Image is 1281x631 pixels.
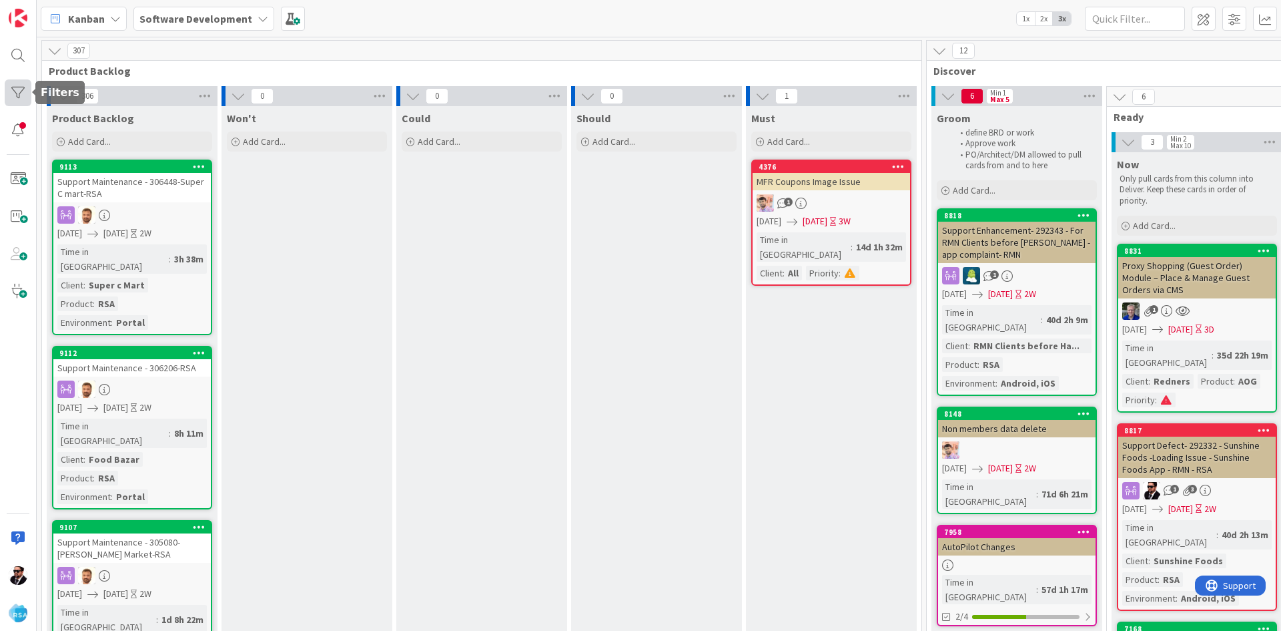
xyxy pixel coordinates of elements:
div: Min 1 [990,89,1006,96]
div: 1d 8h 22m [158,612,207,627]
span: Add Card... [418,136,460,148]
span: Ready [1114,110,1270,124]
div: Food Bazar [85,452,143,467]
div: Time in [GEOGRAPHIC_DATA] [57,419,169,448]
img: AS [78,381,95,398]
span: 306 [76,88,99,104]
div: RSA [95,471,118,485]
div: 4376 [759,162,910,172]
span: 0 [426,88,448,104]
span: : [1036,582,1038,597]
span: : [156,612,158,627]
span: [DATE] [57,587,82,601]
div: Time in [GEOGRAPHIC_DATA] [942,305,1041,335]
div: AC [1118,482,1276,499]
div: 9107Support Maintenance - 305080- [PERSON_NAME] Market-RSA [53,521,211,563]
div: Priority [806,266,839,280]
span: 6 [961,88,983,104]
div: RS [938,441,1096,459]
div: RS [753,194,910,212]
span: : [93,296,95,311]
div: Portal [113,315,148,330]
div: 9107 [59,523,211,532]
span: 3 [1188,485,1197,493]
img: RS [757,194,774,212]
div: Sunshine Foods [1150,554,1226,568]
div: 2W [139,226,151,240]
div: 9112Support Maintenance - 306206-RSA [53,347,211,377]
div: 8148 [944,409,1096,419]
a: 9113Support Maintenance - 306448-Super C mart-RSAAS[DATE][DATE]2WTime in [GEOGRAPHIC_DATA]:3h 38m... [52,160,212,335]
span: Should [576,112,610,125]
div: AS [53,567,211,584]
span: 3x [1053,12,1071,25]
span: [DATE] [1122,502,1147,516]
span: Product Backlog [49,64,905,77]
div: RSA [95,296,118,311]
div: AS [53,381,211,398]
span: 2/4 [955,610,968,624]
span: : [1233,374,1235,389]
div: Android, iOS [997,376,1059,391]
div: 7958AutoPilot Changes [938,526,1096,556]
span: : [851,240,853,254]
div: 14d 1h 32m [853,240,906,254]
div: 2W [139,401,151,415]
div: Client [1122,374,1148,389]
div: 4376 [753,161,910,173]
span: Could [402,112,430,125]
span: Must [751,112,775,125]
a: 7958AutoPilot ChangesTime in [GEOGRAPHIC_DATA]:57d 1h 17m2/4 [937,525,1097,626]
span: Discover [933,64,1276,77]
div: MFR Coupons Image Issue [753,173,910,190]
div: Time in [GEOGRAPHIC_DATA] [757,232,851,262]
span: [DATE] [103,587,128,601]
span: [DATE] [103,401,128,415]
div: 8148 [938,408,1096,420]
a: 8831Proxy Shopping (Guest Order) Module – Place & Manage Guest Orders via CMSRT[DATE][DATE]3DTime... [1117,244,1277,413]
span: 12 [952,43,975,59]
div: RT [1118,302,1276,320]
span: : [1036,487,1038,501]
span: Won't [227,112,256,125]
div: Android, iOS [1178,591,1239,606]
div: Environment [942,376,995,391]
div: 2W [1204,502,1216,516]
div: 9113 [53,161,211,173]
div: Min 2 [1170,136,1186,142]
img: AC [9,566,27,585]
div: 8831 [1124,246,1276,256]
div: Environment [57,489,111,504]
div: Client [57,278,83,292]
p: Only pull cards from this column into Deliver. Keep these cards in order of priority. [1120,174,1274,206]
div: Product [1122,572,1158,587]
span: : [1155,393,1157,407]
span: [DATE] [1168,502,1193,516]
div: Super c Mart [85,278,148,292]
span: [DATE] [757,214,781,228]
img: RS [942,441,959,459]
a: 8817Support Defect- 292332 - Sunshine Foods -Loading Issue - Sunshine Foods App - RMN - RSAAC[DAT... [1117,423,1277,611]
div: 8817 [1118,425,1276,437]
div: Max 10 [1170,142,1191,149]
div: Product [942,357,977,372]
div: Support Maintenance - 306448-Super C mart-RSA [53,173,211,202]
img: RT [1122,302,1140,320]
span: Support [28,2,61,18]
span: : [968,339,970,353]
div: 9113 [59,162,211,172]
div: RD [938,267,1096,284]
div: RMN Clients before Ha... [970,339,1083,353]
span: Add Card... [953,184,995,196]
li: PO/Architect/DM allowed to pull cards from and to here [953,150,1095,172]
div: AS [53,206,211,224]
span: : [977,357,979,372]
div: 57d 1h 17m [1038,582,1092,597]
span: Product Backlog [52,112,134,125]
span: Add Card... [767,136,810,148]
img: avatar [9,604,27,622]
div: Time in [GEOGRAPHIC_DATA] [942,575,1036,604]
div: Product [1198,374,1233,389]
span: : [1148,554,1150,568]
div: Priority [1122,393,1155,407]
